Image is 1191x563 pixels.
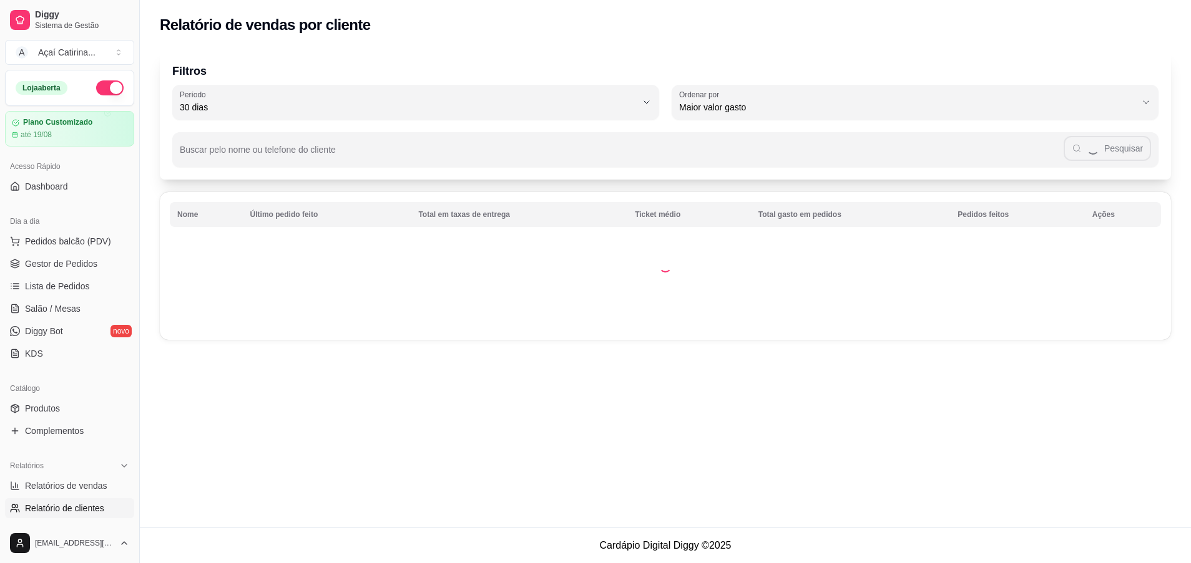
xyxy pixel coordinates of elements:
span: A [16,46,28,59]
a: Complementos [5,421,134,441]
div: Açaí Catirina ... [38,46,96,59]
button: [EMAIL_ADDRESS][DOMAIN_NAME] [5,528,134,558]
input: Buscar pelo nome ou telefone do cliente [180,148,1064,161]
a: Salão / Mesas [5,299,134,319]
span: Relatório de clientes [25,502,104,514]
button: Pedidos balcão (PDV) [5,231,134,251]
button: Ordenar porMaior valor gasto [672,85,1159,120]
a: DiggySistema de Gestão [5,5,134,35]
article: Plano Customizado [23,118,92,127]
div: Catálogo [5,378,134,398]
a: Relatórios de vendas [5,476,134,496]
span: Salão / Mesas [25,302,81,315]
button: Select a team [5,40,134,65]
span: Produtos [25,402,60,415]
a: KDS [5,344,134,363]
div: Loja aberta [16,81,67,95]
div: Acesso Rápido [5,156,134,176]
span: Dashboard [25,180,68,193]
span: Sistema de Gestão [35,21,129,31]
span: Maior valor gasto [679,101,1136,113]
span: Complementos [25,425,84,437]
a: Relatório de mesas [5,521,134,541]
label: Período [180,89,210,100]
div: Loading [659,260,672,272]
h2: Relatório de vendas por cliente [160,15,371,35]
a: Produtos [5,398,134,418]
div: Dia a dia [5,211,134,231]
span: Gestor de Pedidos [25,257,97,270]
button: Período30 dias [172,85,659,120]
span: Relatórios [10,461,44,471]
span: KDS [25,347,43,360]
p: Filtros [172,62,1159,80]
a: Plano Customizadoaté 19/08 [5,111,134,147]
a: Gestor de Pedidos [5,254,134,274]
span: Diggy Bot [25,325,63,337]
a: Lista de Pedidos [5,276,134,296]
a: Diggy Botnovo [5,321,134,341]
span: [EMAIL_ADDRESS][DOMAIN_NAME] [35,538,114,548]
button: Alterar Status [96,80,124,95]
article: até 19/08 [21,130,52,140]
span: Pedidos balcão (PDV) [25,235,111,248]
span: Lista de Pedidos [25,280,90,292]
span: Diggy [35,9,129,21]
footer: Cardápio Digital Diggy © 2025 [140,527,1191,563]
span: Relatórios de vendas [25,479,107,492]
span: 30 dias [180,101,637,113]
a: Relatório de clientes [5,498,134,518]
label: Ordenar por [679,89,723,100]
a: Dashboard [5,176,134,196]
